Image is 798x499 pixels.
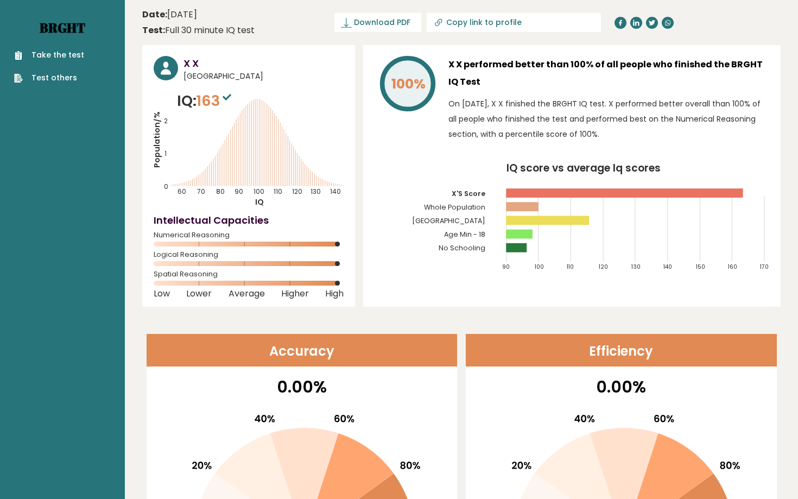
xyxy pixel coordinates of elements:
[506,161,661,175] tspan: IQ score vs average Iq scores
[235,187,243,196] tspan: 90
[424,203,485,212] tspan: Whole Population
[14,72,84,84] a: Test others
[142,24,165,36] b: Test:
[325,292,344,296] span: High
[535,263,544,271] tspan: 100
[186,292,212,296] span: Lower
[696,263,705,271] tspan: 150
[197,91,234,111] span: 163
[292,187,302,196] tspan: 120
[354,17,410,28] span: Download PDF
[631,263,641,271] tspan: 130
[164,182,168,191] tspan: 0
[255,197,264,207] tspan: IQ
[183,56,344,71] h3: X X
[274,187,282,196] tspan: 110
[164,149,167,158] tspan: 1
[142,24,255,37] div: Full 30 minute IQ test
[448,56,769,91] h3: X X performed better than 100% of all people who finished the BRGHT IQ Test
[452,189,485,198] tspan: X'S Score
[197,187,205,196] tspan: 70
[154,252,344,257] span: Logical Reasoning
[142,8,167,21] b: Date:
[599,263,608,271] tspan: 120
[502,263,510,271] tspan: 90
[40,19,85,36] a: Brght
[281,292,309,296] span: Higher
[151,111,162,168] tspan: Population/%
[142,8,197,21] time: [DATE]
[330,187,341,196] tspan: 140
[254,187,264,196] tspan: 100
[412,216,485,225] tspan: [GEOGRAPHIC_DATA]
[229,292,265,296] span: Average
[177,90,234,112] p: IQ:
[761,263,769,271] tspan: 170
[663,263,672,271] tspan: 140
[178,187,186,196] tspan: 60
[334,13,421,32] a: Download PDF
[473,375,770,399] p: 0.00%
[216,187,225,196] tspan: 80
[154,272,344,276] span: Spatial Reasoning
[14,49,84,61] a: Take the test
[154,213,344,228] h4: Intellectual Capacities
[164,116,168,125] tspan: 2
[183,71,344,82] span: [GEOGRAPHIC_DATA]
[728,263,737,271] tspan: 160
[154,375,451,399] p: 0.00%
[439,243,485,252] tspan: No Schooling
[448,96,769,142] p: On [DATE], X X finished the BRGHT IQ test. X performed better overall than 100% of all people who...
[567,263,574,271] tspan: 110
[466,334,777,367] header: Efficiency
[154,292,170,296] span: Low
[311,187,321,196] tspan: 130
[154,233,344,237] span: Numerical Reasoning
[444,230,485,239] tspan: Age Min - 18
[147,334,458,367] header: Accuracy
[391,74,426,93] tspan: 100%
